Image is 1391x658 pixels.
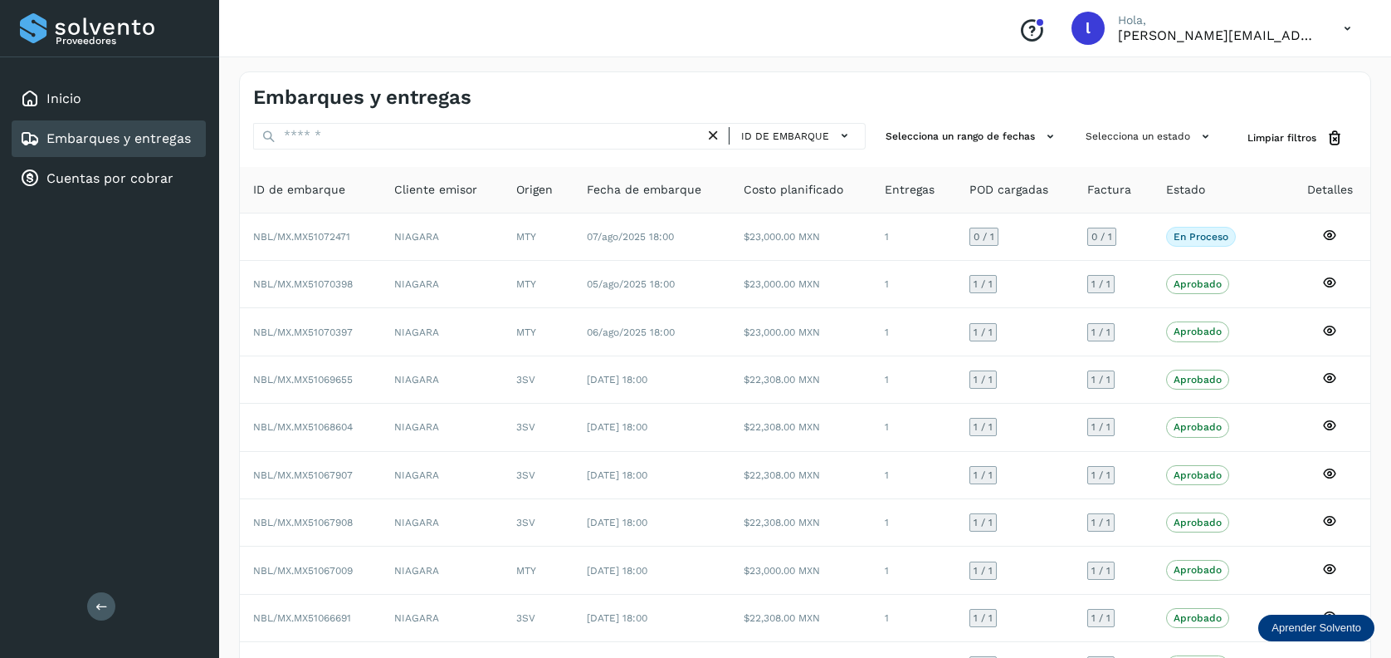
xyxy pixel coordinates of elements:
span: 1 / 1 [1091,375,1110,385]
button: ID de embarque [736,124,858,148]
span: POD cargadas [969,181,1048,199]
td: 1 [871,308,957,356]
td: 1 [871,499,957,547]
span: Cliente emisor [394,181,477,199]
td: NIAGARA [381,404,503,451]
td: $22,308.00 MXN [730,404,871,451]
td: NIAGARA [381,547,503,594]
span: 05/ago/2025 18:00 [587,278,675,290]
span: NBL/MX.MX51067908 [253,517,353,528]
p: Aprobado [1174,326,1222,337]
span: 1 / 1 [974,279,993,289]
td: 3SV [503,499,573,547]
td: NIAGARA [381,595,503,642]
a: Embarques y entregas [46,130,191,146]
td: 3SV [503,356,573,404]
span: [DATE] 18:00 [587,421,647,433]
span: 1 / 1 [974,470,993,480]
td: NIAGARA [381,356,503,404]
span: 1 / 1 [1091,613,1110,623]
span: 1 / 1 [974,422,993,432]
td: NIAGARA [381,308,503,356]
span: 06/ago/2025 18:00 [587,327,675,338]
td: $22,308.00 MXN [730,595,871,642]
p: Aprobado [1174,374,1222,385]
td: MTY [503,547,573,594]
td: NIAGARA [381,214,503,261]
button: Limpiar filtros [1234,123,1357,154]
span: Estado [1166,181,1205,199]
p: Aprobado [1174,421,1222,433]
span: NBL/MX.MX51070398 [253,278,353,290]
p: lorena.rojo@serviciosatc.com.mx [1118,27,1317,43]
p: Proveedores [56,35,199,47]
span: [DATE] 18:00 [587,517,647,528]
button: Selecciona un estado [1079,123,1221,150]
span: NBL/MX.MX51067009 [253,565,353,577]
span: 1 / 1 [1091,518,1110,528]
td: 1 [871,452,957,499]
td: $23,000.00 MXN [730,547,871,594]
span: Origen [516,181,553,199]
td: 3SV [503,452,573,499]
p: Aprobado [1174,278,1222,290]
span: 1 / 1 [974,327,993,337]
td: $23,000.00 MXN [730,261,871,308]
p: En proceso [1174,231,1228,243]
button: Selecciona un rango de fechas [879,123,1066,150]
td: 1 [871,261,957,308]
p: Aprobado [1174,564,1222,576]
td: 1 [871,404,957,451]
span: Entregas [885,181,935,199]
span: 1 / 1 [974,566,993,576]
span: [DATE] 18:00 [587,612,647,624]
span: NBL/MX.MX51066691 [253,612,351,624]
p: Aprobado [1174,517,1222,528]
span: ID de embarque [741,129,829,144]
a: Inicio [46,91,81,106]
div: Aprender Solvento [1258,615,1374,641]
td: $22,308.00 MXN [730,452,871,499]
a: Cuentas por cobrar [46,170,173,186]
td: MTY [503,308,573,356]
td: 3SV [503,595,573,642]
div: Embarques y entregas [12,120,206,157]
td: $22,308.00 MXN [730,499,871,547]
span: ID de embarque [253,181,345,199]
span: NBL/MX.MX51068604 [253,421,353,433]
span: NBL/MX.MX51067907 [253,469,353,481]
td: NIAGARA [381,499,503,547]
span: 1 / 1 [1091,566,1110,576]
td: $23,000.00 MXN [730,308,871,356]
div: Inicio [12,81,206,117]
span: Detalles [1307,181,1353,199]
td: MTY [503,214,573,261]
span: [DATE] 18:00 [587,374,647,385]
td: 1 [871,214,957,261]
span: 07/ago/2025 18:00 [587,231,674,243]
span: NBL/MX.MX51069655 [253,374,353,385]
span: Factura [1087,181,1131,199]
div: Cuentas por cobrar [12,160,206,197]
p: Hola, [1118,13,1317,27]
span: 0 / 1 [974,232,994,242]
td: 1 [871,356,957,404]
td: NIAGARA [381,261,503,308]
td: 1 [871,595,957,642]
td: MTY [503,261,573,308]
h4: Embarques y entregas [253,86,471,110]
span: NBL/MX.MX51072471 [253,231,350,243]
span: 1 / 1 [1091,422,1110,432]
td: $23,000.00 MXN [730,214,871,261]
td: 3SV [503,404,573,451]
span: Costo planificado [744,181,843,199]
span: Limpiar filtros [1247,130,1316,145]
span: 1 / 1 [974,613,993,623]
span: 1 / 1 [1091,470,1110,480]
td: $22,308.00 MXN [730,356,871,404]
span: 1 / 1 [1091,327,1110,337]
span: 1 / 1 [974,375,993,385]
td: NIAGARA [381,452,503,499]
span: Fecha de embarque [587,181,701,199]
span: 1 / 1 [1091,279,1110,289]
